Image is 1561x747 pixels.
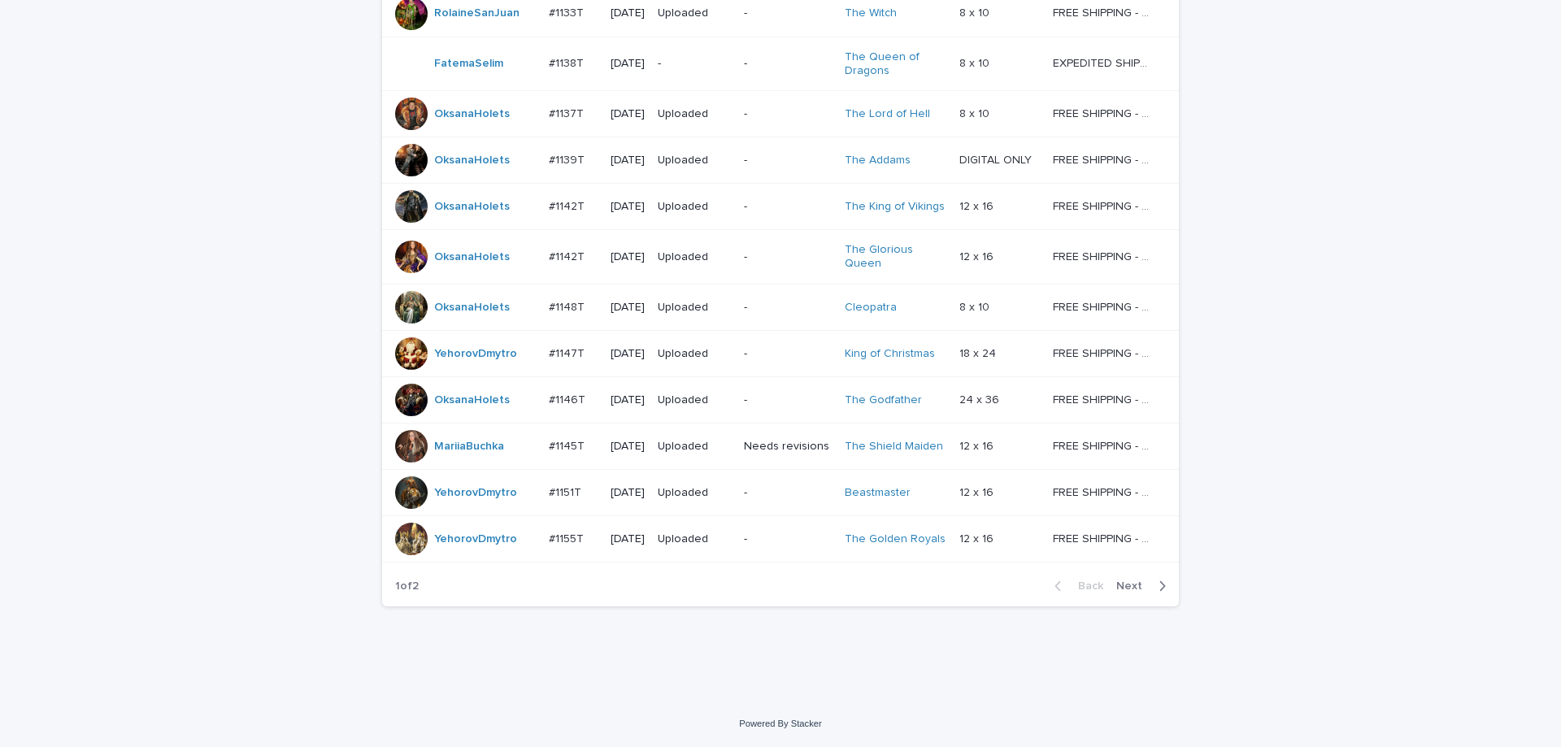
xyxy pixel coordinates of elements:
p: Uploaded [658,200,731,214]
p: [DATE] [611,154,645,167]
a: King of Christmas [845,347,935,361]
p: DIGITAL ONLY [959,150,1035,167]
p: - [744,57,831,71]
p: - [744,250,831,264]
p: Uploaded [658,532,731,546]
tr: OksanaHolets #1142T#1142T [DATE]Uploaded-The King of Vikings 12 x 1612 x 16 FREE SHIPPING - previ... [382,184,1179,230]
p: FREE SHIPPING - preview in 1-2 business days, after your approval delivery will take 5-10 b.d. [1053,297,1156,315]
a: The Addams [845,154,911,167]
tr: OksanaHolets #1142T#1142T [DATE]Uploaded-The Glorious Queen 12 x 1612 x 16 FREE SHIPPING - previe... [382,230,1179,284]
a: The Glorious Queen [845,243,946,271]
p: [DATE] [611,393,645,407]
p: #1148T [549,297,588,315]
tr: OksanaHolets #1139T#1139T [DATE]Uploaded-The Addams DIGITAL ONLYDIGITAL ONLY FREE SHIPPING - prev... [382,137,1179,184]
a: Beastmaster [845,486,911,500]
p: 8 x 10 [959,54,993,71]
p: #1137T [549,104,587,121]
p: [DATE] [611,200,645,214]
a: OksanaHolets [434,301,510,315]
a: OksanaHolets [434,393,510,407]
a: The Queen of Dragons [845,50,946,78]
p: FREE SHIPPING - preview in 1-2 business days, after your approval delivery will take 5-10 b.d. [1053,390,1156,407]
p: - [744,347,831,361]
tr: YehorovDmytro #1155T#1155T [DATE]Uploaded-The Golden Royals 12 x 1612 x 16 FREE SHIPPING - previe... [382,515,1179,562]
a: RolaineSanJuan [434,7,520,20]
a: The Golden Royals [845,532,946,546]
p: [DATE] [611,486,645,500]
p: 18 x 24 [959,344,999,361]
p: - [744,7,831,20]
p: 12 x 16 [959,483,997,500]
tr: OksanaHolets #1146T#1146T [DATE]Uploaded-The Godfather 24 x 3624 x 36 FREE SHIPPING - preview in ... [382,376,1179,423]
p: [DATE] [611,7,645,20]
p: FREE SHIPPING - preview in 1-2 business days, after your approval delivery will take 5-10 b.d. [1053,197,1156,214]
p: Uploaded [658,347,731,361]
p: [DATE] [611,107,645,121]
a: Cleopatra [845,301,897,315]
p: Uploaded [658,486,731,500]
p: Uploaded [658,301,731,315]
p: Uploaded [658,107,731,121]
tr: OksanaHolets #1137T#1137T [DATE]Uploaded-The Lord of Hell 8 x 108 x 10 FREE SHIPPING - preview in... [382,91,1179,137]
a: FatemaSelim [434,57,503,71]
a: OksanaHolets [434,154,510,167]
tr: MariiaBuchka #1145T#1145T [DATE]UploadedNeeds revisionsThe Shield Maiden 12 x 1612 x 16 FREE SHIP... [382,423,1179,469]
a: The Witch [845,7,897,20]
p: [DATE] [611,532,645,546]
p: #1142T [549,247,588,264]
p: Needs revisions [744,440,831,454]
p: #1145T [549,436,588,454]
a: The Lord of Hell [845,107,930,121]
p: FREE SHIPPING - preview in 1-2 business days, after your approval delivery will take 5-10 b.d. [1053,483,1156,500]
p: - [744,200,831,214]
p: Uploaded [658,154,731,167]
a: Powered By Stacker [739,719,821,728]
a: The Godfather [845,393,922,407]
p: Uploaded [658,393,731,407]
tr: OksanaHolets #1148T#1148T [DATE]Uploaded-Cleopatra 8 x 108 x 10 FREE SHIPPING - preview in 1-2 bu... [382,284,1179,330]
p: - [744,532,831,546]
p: 12 x 16 [959,529,997,546]
p: FREE SHIPPING - preview in 1-2 business days, after your approval delivery will take 5-10 b.d. [1053,150,1156,167]
p: FREE SHIPPING - preview in 1-2 business days, after your approval delivery will take 5-10 b.d. [1053,104,1156,121]
p: 24 x 36 [959,390,1002,407]
p: [DATE] [611,440,645,454]
p: 12 x 16 [959,436,997,454]
p: 12 x 16 [959,247,997,264]
p: EXPEDITED SHIPPING - preview in 1 business day; delivery up to 5 business days after your approval. [1053,54,1156,71]
a: OksanaHolets [434,200,510,214]
tr: FatemaSelim #1138T#1138T [DATE]--The Queen of Dragons 8 x 108 x 10 EXPEDITED SHIPPING - preview i... [382,37,1179,91]
span: Back [1068,580,1103,592]
a: YehorovDmytro [434,486,517,500]
p: FREE SHIPPING - preview in 1-2 business days, after your approval delivery will take 5-10 b.d. [1053,529,1156,546]
a: The King of Vikings [845,200,945,214]
a: MariiaBuchka [434,440,504,454]
p: - [744,301,831,315]
a: YehorovDmytro [434,347,517,361]
span: Next [1116,580,1152,592]
tr: YehorovDmytro #1147T#1147T [DATE]Uploaded-King of Christmas 18 x 2418 x 24 FREE SHIPPING - previe... [382,330,1179,376]
p: 12 x 16 [959,197,997,214]
p: - [744,154,831,167]
p: [DATE] [611,250,645,264]
button: Next [1110,579,1179,593]
p: Uploaded [658,440,731,454]
a: YehorovDmytro [434,532,517,546]
p: #1155T [549,529,587,546]
p: - [744,486,831,500]
button: Back [1041,579,1110,593]
p: [DATE] [611,301,645,315]
p: #1138T [549,54,587,71]
p: FREE SHIPPING - preview in 1-2 business days, after your approval delivery will take 5-10 b.d. [1053,344,1156,361]
p: 8 x 10 [959,3,993,20]
tr: YehorovDmytro #1151T#1151T [DATE]Uploaded-Beastmaster 12 x 1612 x 16 FREE SHIPPING - preview in 1... [382,469,1179,515]
p: Uploaded [658,7,731,20]
p: #1146T [549,390,589,407]
p: - [658,57,731,71]
p: #1151T [549,483,585,500]
p: FREE SHIPPING - preview in 1-2 business days, after your approval delivery will take 5-10 b.d. [1053,3,1156,20]
p: - [744,393,831,407]
a: OksanaHolets [434,107,510,121]
p: FREE SHIPPING - preview in 1-2 business days, after your approval delivery will take 5-10 b.d. [1053,436,1156,454]
p: #1139T [549,150,588,167]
